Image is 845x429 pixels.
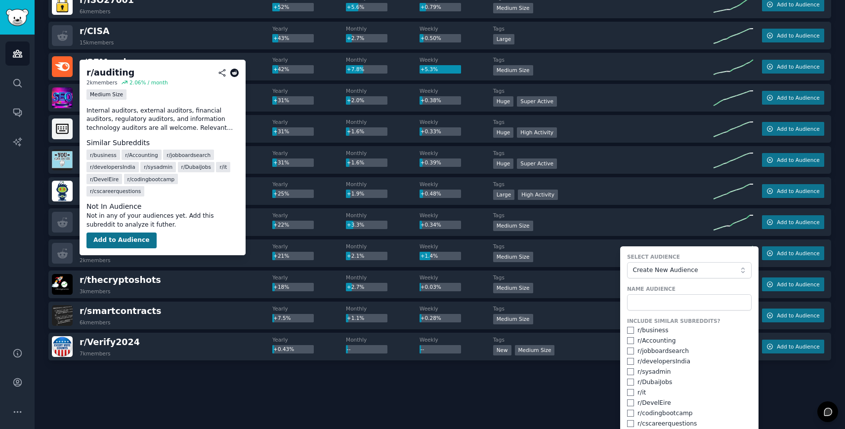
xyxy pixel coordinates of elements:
[181,163,211,170] span: r/ DubaiJobs
[637,337,676,346] div: r/ Accounting
[347,315,364,321] span: +1.1%
[421,284,441,290] span: +0.03%
[421,253,438,259] span: +1.4%
[52,305,73,326] img: smartcontracts
[273,315,291,321] span: +7.5%
[493,190,515,200] div: Large
[272,336,346,343] dt: Yearly
[637,326,669,335] div: r/ business
[762,153,824,167] button: Add to Audience
[52,274,73,295] img: thecryptoshots
[347,159,364,165] span: +1.6%
[493,243,714,250] dt: Tags
[421,4,441,10] span: +0.79%
[86,89,127,100] div: Medium Size
[421,128,441,134] span: +0.33%
[273,128,289,134] span: +31%
[347,35,364,41] span: +2.7%
[347,253,364,259] span: +2.1%
[80,257,111,264] div: 2k members
[777,63,819,70] span: Add to Audience
[80,288,111,295] div: 3k members
[273,159,289,165] span: +31%
[80,337,140,347] span: r/ Verify2024
[515,345,555,355] div: Medium Size
[272,25,346,32] dt: Yearly
[347,66,364,72] span: +7.8%
[493,252,533,262] div: Medium Size
[272,305,346,312] dt: Yearly
[777,219,819,226] span: Add to Audience
[421,191,441,196] span: +0.48%
[52,181,73,201] img: Netsuite
[493,314,533,324] div: Medium Size
[273,284,289,290] span: +18%
[777,188,819,195] span: Add to Audience
[493,158,514,169] div: Huge
[272,150,346,156] dt: Yearly
[219,163,227,170] span: r/ it
[421,315,441,321] span: +0.28%
[420,150,493,156] dt: Weekly
[517,127,557,138] div: High Activity
[347,191,364,196] span: +1.9%
[273,97,289,103] span: +31%
[637,420,697,429] div: r/ cscareerquestions
[637,399,671,408] div: r/ DevelEire
[627,253,752,260] label: Select Audience
[347,128,364,134] span: +1.6%
[421,222,441,228] span: +0.34%
[346,336,420,343] dt: Monthly
[493,34,515,44] div: Large
[420,212,493,219] dt: Weekly
[273,191,289,196] span: +25%
[637,357,690,366] div: r/ developersIndia
[346,181,420,188] dt: Monthly
[80,319,111,326] div: 6k members
[420,274,493,281] dt: Weekly
[86,138,239,148] dt: Similar Subreddits
[80,26,110,36] span: r/ CISA
[80,57,129,67] span: r/ SEMrush
[347,346,351,352] span: --
[80,275,161,285] span: r/ thecryptoshots
[762,122,824,136] button: Add to Audience
[347,284,364,290] span: +2.7%
[493,3,533,13] div: Medium Size
[762,215,824,229] button: Add to Audience
[90,152,117,158] span: r/ business
[777,1,819,8] span: Add to Audience
[420,87,493,94] dt: Weekly
[347,4,364,10] span: +5.6%
[777,156,819,163] span: Add to Audience
[52,87,73,108] img: SEO
[493,150,714,156] dt: Tags
[86,233,157,248] button: Add to Audience
[637,347,689,356] div: r/ jobboardsearch
[637,389,646,397] div: r/ it
[493,274,714,281] dt: Tags
[346,118,420,125] dt: Monthly
[633,266,741,275] span: Create New Audience
[127,176,175,183] span: r/ codingbootcamp
[346,274,420,281] dt: Monthly
[493,25,714,32] dt: Tags
[272,274,346,281] dt: Yearly
[421,159,441,165] span: +0.39%
[493,87,714,94] dt: Tags
[493,181,714,188] dt: Tags
[420,25,493,32] dt: Weekly
[762,184,824,198] button: Add to Audience
[420,181,493,188] dt: Weekly
[6,9,29,26] img: GummySearch logo
[493,212,714,219] dt: Tags
[144,163,172,170] span: r/ sysadmin
[52,150,73,170] img: CPA
[762,340,824,353] button: Add to Audience
[80,306,161,316] span: r/ smartcontracts
[273,66,289,72] span: +42%
[80,8,111,15] div: 6k members
[273,346,294,352] span: +0.43%
[493,118,714,125] dt: Tags
[777,343,819,350] span: Add to Audience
